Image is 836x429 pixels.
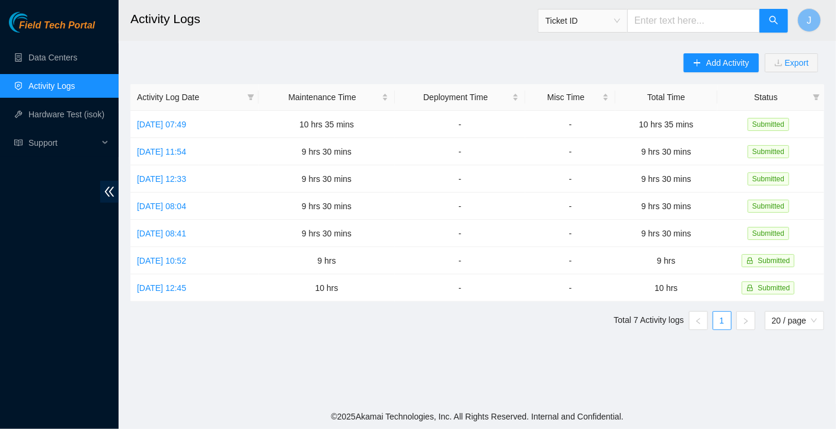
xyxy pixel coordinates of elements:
[615,193,717,220] td: 9 hrs 30 mins
[28,81,75,91] a: Activity Logs
[797,8,821,32] button: J
[746,257,754,264] span: lock
[28,131,98,155] span: Support
[813,94,820,101] span: filter
[724,91,808,104] span: Status
[615,111,717,138] td: 10 hrs 35 mins
[758,257,790,265] span: Submitted
[742,318,749,325] span: right
[807,13,812,28] span: J
[395,220,526,247] td: -
[693,59,701,68] span: plus
[395,138,526,165] td: -
[615,247,717,274] td: 9 hrs
[706,56,749,69] span: Add Activity
[772,312,817,329] span: 20 / page
[525,111,615,138] td: -
[525,138,615,165] td: -
[748,200,789,213] span: Submitted
[395,193,526,220] td: -
[259,138,394,165] td: 9 hrs 30 mins
[615,165,717,193] td: 9 hrs 30 mins
[28,53,77,62] a: Data Centers
[525,247,615,274] td: -
[765,53,818,72] button: downloadExport
[615,220,717,247] td: 9 hrs 30 mins
[695,318,702,325] span: left
[259,111,394,138] td: 10 hrs 35 mins
[545,12,620,30] span: Ticket ID
[137,120,186,129] a: [DATE] 07:49
[736,311,755,330] li: Next Page
[615,84,717,111] th: Total Time
[748,172,789,185] span: Submitted
[614,311,684,330] li: Total 7 Activity logs
[137,147,186,156] a: [DATE] 11:54
[14,139,23,147] span: read
[259,247,394,274] td: 9 hrs
[137,283,186,293] a: [DATE] 12:45
[9,21,95,37] a: Akamai TechnologiesField Tech Portal
[19,20,95,31] span: Field Tech Portal
[525,165,615,193] td: -
[259,193,394,220] td: 9 hrs 30 mins
[760,9,788,33] button: search
[684,53,758,72] button: plusAdd Activity
[765,311,824,330] div: Page Size
[245,88,257,106] span: filter
[736,311,755,330] button: right
[247,94,254,101] span: filter
[259,220,394,247] td: 9 hrs 30 mins
[746,284,754,292] span: lock
[259,165,394,193] td: 9 hrs 30 mins
[395,111,526,138] td: -
[137,229,186,238] a: [DATE] 08:41
[627,9,760,33] input: Enter text here...
[137,256,186,265] a: [DATE] 10:52
[28,110,104,119] a: Hardware Test (isok)
[525,193,615,220] td: -
[615,138,717,165] td: 9 hrs 30 mins
[137,201,186,211] a: [DATE] 08:04
[689,311,708,330] li: Previous Page
[615,274,717,302] td: 10 hrs
[748,145,789,158] span: Submitted
[525,220,615,247] td: -
[395,247,526,274] td: -
[137,91,242,104] span: Activity Log Date
[713,312,731,329] a: 1
[259,274,394,302] td: 10 hrs
[119,404,836,429] footer: © 2025 Akamai Technologies, Inc. All Rights Reserved. Internal and Confidential.
[769,15,778,27] span: search
[525,274,615,302] td: -
[811,88,822,106] span: filter
[395,274,526,302] td: -
[689,311,708,330] button: left
[9,12,60,33] img: Akamai Technologies
[748,118,789,131] span: Submitted
[748,227,789,240] span: Submitted
[395,165,526,193] td: -
[713,311,732,330] li: 1
[137,174,186,184] a: [DATE] 12:33
[758,284,790,292] span: Submitted
[100,181,119,203] span: double-left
